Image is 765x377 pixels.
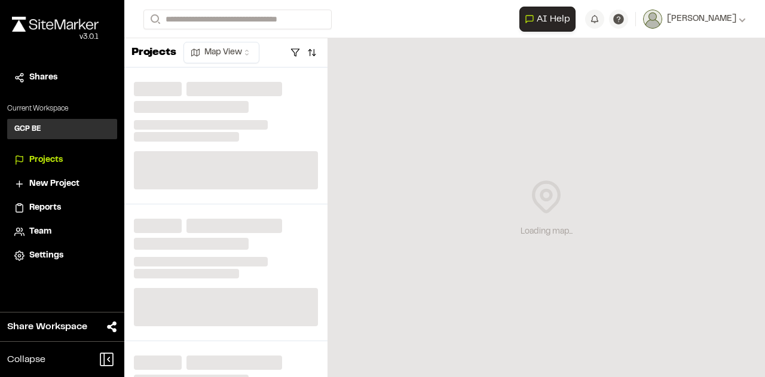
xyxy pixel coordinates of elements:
span: AI Help [537,12,570,26]
div: Open AI Assistant [519,7,580,32]
a: New Project [14,177,110,191]
img: rebrand.png [12,17,99,32]
button: Search [143,10,165,29]
button: Open AI Assistant [519,7,576,32]
span: Collapse [7,353,45,367]
p: Current Workspace [7,103,117,114]
span: New Project [29,177,79,191]
div: Loading map... [521,225,573,238]
div: Oh geez...please don't... [12,32,99,42]
a: Projects [14,154,110,167]
span: Share Workspace [7,320,87,334]
img: User [643,10,662,29]
span: Shares [29,71,57,84]
h3: GCP BE [14,124,41,134]
button: [PERSON_NAME] [643,10,746,29]
span: Reports [29,201,61,214]
span: Team [29,225,51,238]
p: Projects [131,45,176,61]
a: Settings [14,249,110,262]
a: Team [14,225,110,238]
span: Projects [29,154,63,167]
span: Settings [29,249,63,262]
span: [PERSON_NAME] [667,13,736,26]
a: Reports [14,201,110,214]
a: Shares [14,71,110,84]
